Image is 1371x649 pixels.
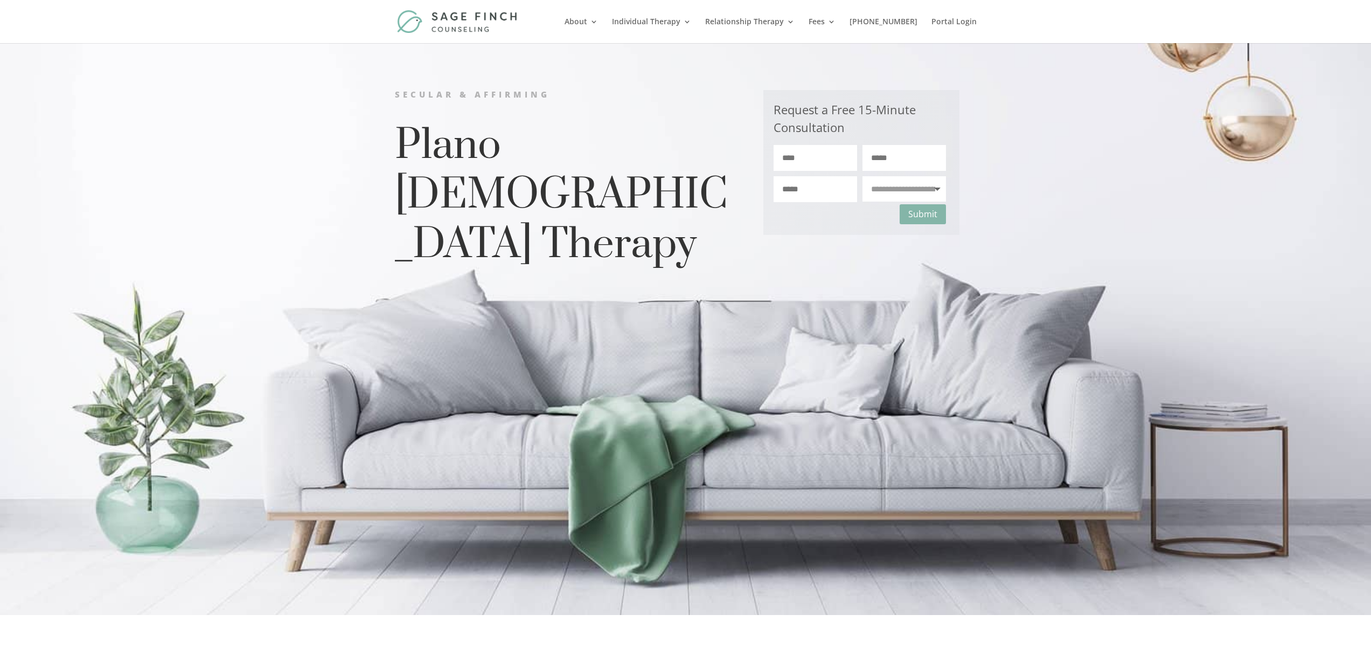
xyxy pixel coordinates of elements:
a: About [565,18,598,43]
a: Portal Login [931,18,977,43]
h3: Request a Free 15-Minute Consultation [774,101,946,145]
button: Submit [900,204,946,224]
h6: Secular & Affirming [395,89,731,106]
a: Relationship Therapy [705,18,795,43]
a: Individual Therapy [612,18,691,43]
a: Fees [809,18,836,43]
img: Sage Finch Counseling | LGBTQ+ Therapy in Plano [397,10,519,33]
h1: Plano [DEMOGRAPHIC_DATA] Therapy [395,121,731,276]
a: [PHONE_NUMBER] [850,18,917,43]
